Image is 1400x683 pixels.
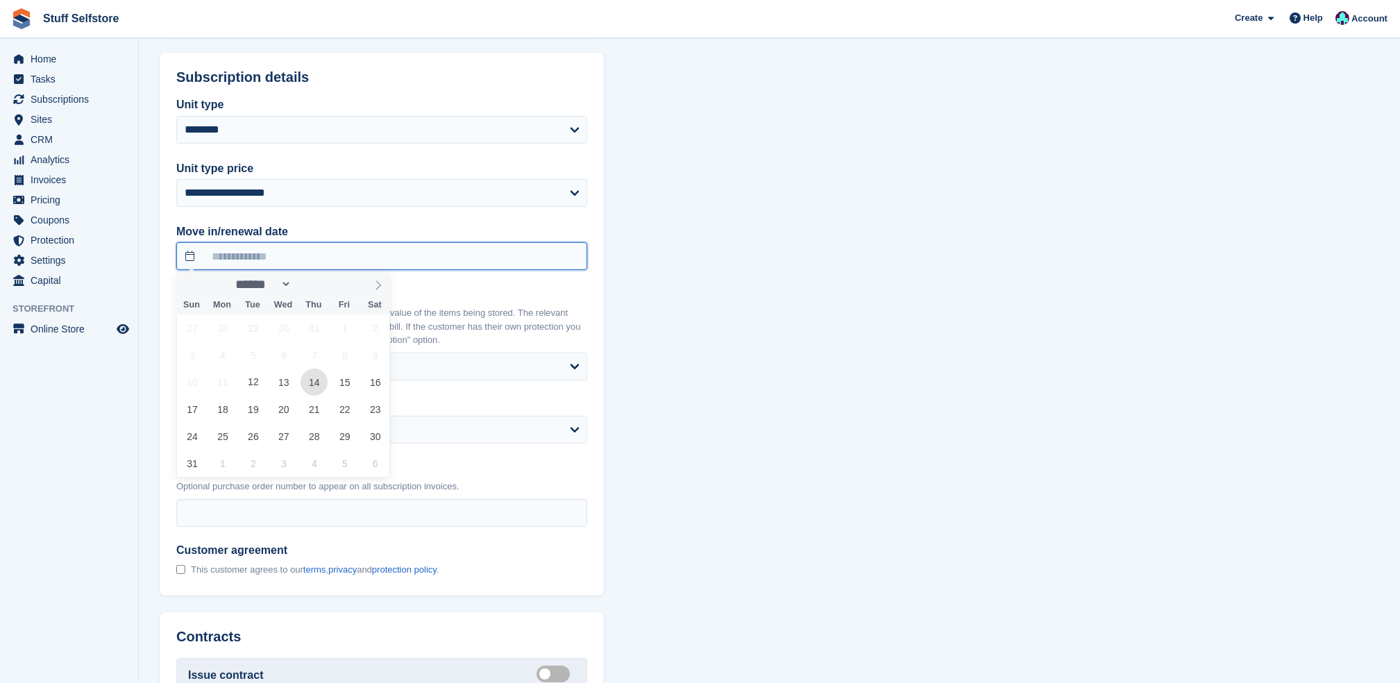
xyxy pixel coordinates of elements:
[31,110,114,129] span: Sites
[268,301,298,310] span: Wed
[31,90,114,109] span: Subscriptions
[270,369,297,396] span: August 13, 2025
[176,160,587,177] label: Unit type price
[11,8,32,29] img: stora-icon-8386f47178a22dfd0bd8f6a31ec36ba5ce8667c1dd55bd0f319d3a0aa187defe.svg
[7,210,131,230] a: menu
[7,130,131,149] a: menu
[7,150,131,169] a: menu
[301,341,328,369] span: August 7, 2025
[209,423,236,450] span: August 25, 2025
[270,423,297,450] span: August 27, 2025
[176,629,587,645] h2: Contracts
[231,277,292,292] select: Month
[372,564,437,575] a: protection policy
[178,396,205,423] span: August 17, 2025
[31,271,114,290] span: Capital
[209,341,236,369] span: August 4, 2025
[537,673,575,675] label: Create integrated contract
[7,90,131,109] a: menu
[360,301,390,310] span: Sat
[239,369,267,396] span: August 12, 2025
[209,396,236,423] span: August 18, 2025
[176,96,587,113] label: Unit type
[1351,12,1388,26] span: Account
[176,301,207,310] span: Sun
[178,314,205,341] span: July 27, 2025
[31,49,114,69] span: Home
[362,314,389,341] span: August 2, 2025
[239,341,267,369] span: August 5, 2025
[298,301,329,310] span: Thu
[301,314,328,341] span: July 31, 2025
[209,450,236,477] span: September 1, 2025
[329,301,360,310] span: Fri
[292,277,335,292] input: Year
[301,423,328,450] span: August 28, 2025
[31,319,114,339] span: Online Store
[176,565,185,574] input: Customer agreement This customer agrees to ourterms,privacyandprotection policy.
[239,314,267,341] span: July 29, 2025
[7,251,131,270] a: menu
[7,69,131,89] a: menu
[362,341,389,369] span: August 9, 2025
[270,396,297,423] span: August 20, 2025
[115,321,131,337] a: Preview store
[176,69,587,85] h2: Subscription details
[239,396,267,423] span: August 19, 2025
[7,319,131,339] a: menu
[176,543,439,557] span: Customer agreement
[7,49,131,69] a: menu
[12,302,138,316] span: Storefront
[7,170,131,189] a: menu
[331,341,358,369] span: August 8, 2025
[209,369,236,396] span: August 11, 2025
[7,190,131,210] a: menu
[31,130,114,149] span: CRM
[331,369,358,396] span: August 15, 2025
[176,480,587,494] p: Optional purchase order number to appear on all subscription invoices.
[270,450,297,477] span: September 3, 2025
[237,301,268,310] span: Tue
[301,369,328,396] span: August 14, 2025
[176,224,587,240] label: Move in/renewal date
[37,7,124,30] a: Stuff Selfstore
[31,190,114,210] span: Pricing
[178,450,205,477] span: August 31, 2025
[7,271,131,290] a: menu
[270,341,297,369] span: August 6, 2025
[328,564,357,575] a: privacy
[331,314,358,341] span: August 1, 2025
[207,301,237,310] span: Mon
[31,150,114,169] span: Analytics
[331,450,358,477] span: September 5, 2025
[31,210,114,230] span: Coupons
[1335,11,1349,25] img: Simon Gardner
[31,230,114,250] span: Protection
[178,423,205,450] span: August 24, 2025
[1235,11,1263,25] span: Create
[362,450,389,477] span: September 6, 2025
[178,341,205,369] span: August 3, 2025
[31,69,114,89] span: Tasks
[31,170,114,189] span: Invoices
[31,251,114,270] span: Settings
[270,314,297,341] span: July 30, 2025
[239,450,267,477] span: September 2, 2025
[301,396,328,423] span: August 21, 2025
[331,423,358,450] span: August 29, 2025
[7,230,131,250] a: menu
[191,564,439,575] span: This customer agrees to our , and .
[362,396,389,423] span: August 23, 2025
[239,423,267,450] span: August 26, 2025
[303,564,326,575] a: terms
[331,396,358,423] span: August 22, 2025
[362,369,389,396] span: August 16, 2025
[301,450,328,477] span: September 4, 2025
[209,314,236,341] span: July 28, 2025
[1304,11,1323,25] span: Help
[7,110,131,129] a: menu
[178,369,205,396] span: August 10, 2025
[362,423,389,450] span: August 30, 2025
